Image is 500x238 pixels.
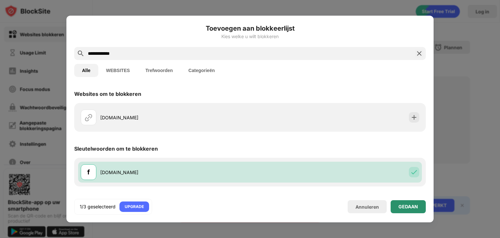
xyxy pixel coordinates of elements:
div: Annuleren [355,204,379,210]
img: search-close [415,50,423,57]
div: Websites om te blokkeren [74,91,141,97]
div: GEDAAN [398,204,418,209]
button: WEBSITES [98,64,138,77]
div: 1/3 geselecteerd [80,203,116,210]
button: Categorieën [181,64,223,77]
div: f [87,167,90,177]
h6: Toevoegen aan blokkeerlijst [74,23,426,33]
button: Alle [74,64,98,77]
div: Sleutelwoorden om te blokkeren [74,145,158,152]
div: Kies welke u wilt blokkeren [74,34,426,39]
img: url.svg [85,113,92,121]
div: UPGRADE [125,203,144,210]
button: Trefwoorden [138,64,181,77]
img: search.svg [77,50,85,57]
div: [DOMAIN_NAME] [100,114,250,121]
div: [DOMAIN_NAME] [100,169,250,176]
